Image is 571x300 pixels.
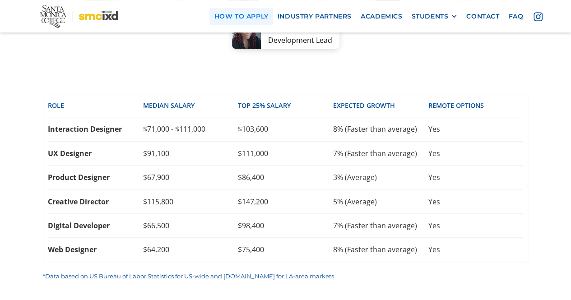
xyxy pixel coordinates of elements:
div: STUDENTS [411,13,457,20]
div: Web Designer [48,245,143,254]
p: *Data based on US Bureau of Labor Statistics for US-wide and [DOMAIN_NAME] for LA-area markets [43,271,528,281]
div: UX Designer [48,148,143,158]
a: faq [504,8,528,25]
div: $91,100 [143,148,238,158]
div: REMOTE OPTIONS [428,101,524,110]
div: $86,400 [238,172,333,182]
div: Digital Developer [48,221,143,231]
div: 3% (Average) [333,172,428,182]
div: Development Lead [268,34,332,46]
div: 5% (Average) [333,197,428,207]
div: Yes [428,148,524,158]
div: $64,200 [143,245,238,254]
div: Role [48,101,143,110]
div: $147,200 [238,197,333,207]
a: contact [462,8,504,25]
div: Creative Director [48,197,143,207]
div: Yes [428,197,524,207]
div: STUDENTS [411,13,448,20]
div: $75,400 [238,245,333,254]
div: 7% (Faster than average) [333,148,428,158]
div: $103,600 [238,124,333,134]
div: $66,500 [143,221,238,231]
div: EXPECTED GROWTH [333,101,428,110]
div: Yes [428,221,524,231]
img: icon - instagram [534,12,543,21]
div: $111,000 [238,148,333,158]
a: how to apply [209,8,273,25]
img: Santa Monica College - SMC IxD logo [40,5,118,28]
div: Interaction Designer [48,124,143,134]
div: Product Designer [48,172,143,182]
a: Academics [356,8,407,25]
div: top 25% SALARY [238,101,333,110]
div: Yes [428,172,524,182]
div: 8% (Faster than average) [333,245,428,254]
div: $98,400 [238,221,333,231]
div: Yes [428,124,524,134]
div: 7% (Faster than average) [333,221,428,231]
div: 8% (Faster than average) [333,124,428,134]
div: $67,900 [143,172,238,182]
div: $115,800 [143,197,238,207]
a: industry partners [273,8,356,25]
div: $71,000 - $111,000 [143,124,238,134]
div: Median SALARY [143,101,238,110]
div: Yes [428,245,524,254]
